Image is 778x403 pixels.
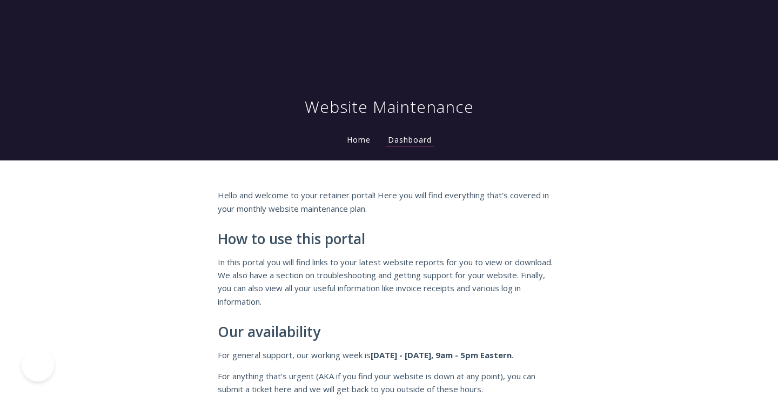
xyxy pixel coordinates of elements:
p: For general support, our working week is . [218,348,560,361]
h1: Website Maintenance [305,96,474,118]
h2: How to use this portal [218,231,560,247]
h2: Our availability [218,324,560,340]
a: Dashboard [386,135,434,146]
p: Hello and welcome to your retainer portal! Here you will find everything that's covered in your m... [218,189,560,215]
p: For anything that's urgent (AKA if you find your website is down at any point), you can submit a ... [218,370,560,396]
p: In this portal you will find links to your latest website reports for you to view or download. We... [218,256,560,308]
strong: [DATE] - [DATE], 9am - 5pm Eastern [371,350,512,360]
a: Home [345,135,373,145]
iframe: Toggle Customer Support [22,349,54,381]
